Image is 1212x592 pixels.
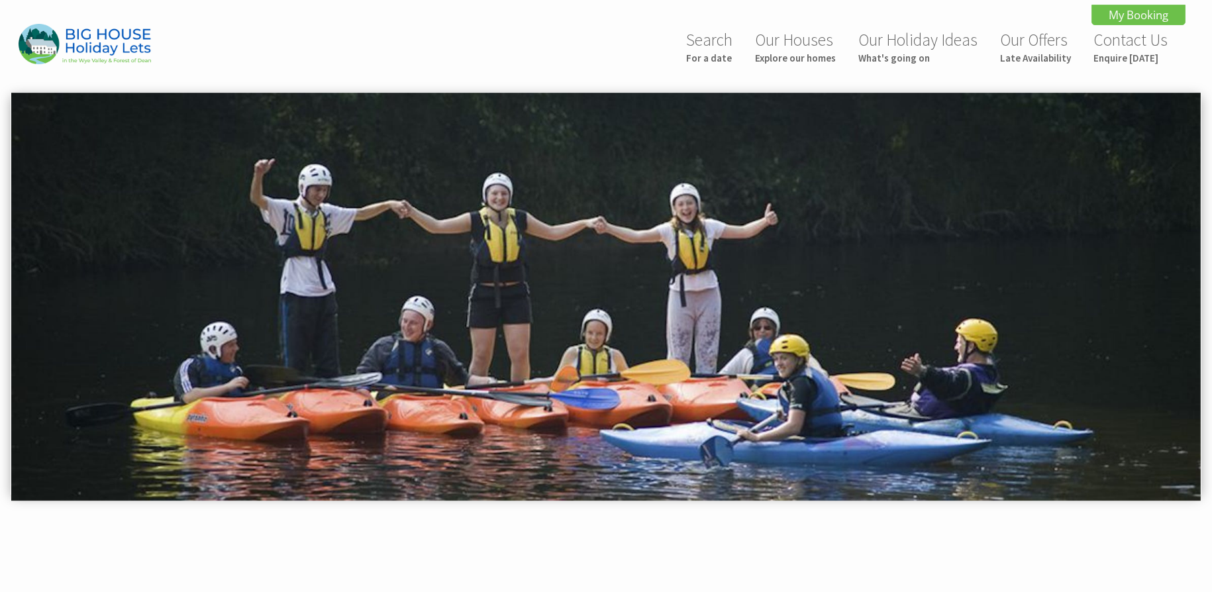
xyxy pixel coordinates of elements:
a: My Booking [1091,5,1186,25]
a: Contact UsEnquire [DATE] [1093,29,1168,64]
small: Explore our homes [755,52,836,64]
a: Our HousesExplore our homes [755,29,836,64]
small: Late Availability [1000,52,1071,64]
small: For a date [686,52,732,64]
a: SearchFor a date [686,29,732,64]
small: Enquire [DATE] [1093,52,1168,64]
a: Our OffersLate Availability [1000,29,1071,64]
small: What's going on [858,52,978,64]
a: Our Holiday IdeasWhat's going on [858,29,978,64]
img: Big House Holiday Lets [19,24,151,64]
